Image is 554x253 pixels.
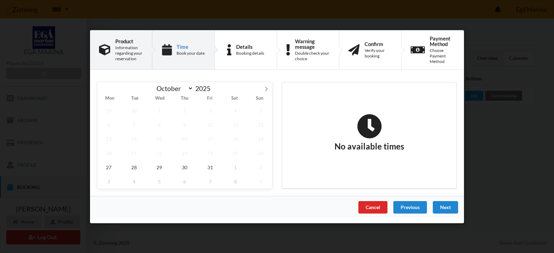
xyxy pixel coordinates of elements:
div: Time [177,44,205,49]
span: Thu [172,96,197,101]
span: November 9, 2025 [249,174,272,188]
span: October 14, 2025 [123,132,145,146]
div: Booking details [236,51,264,56]
span: October 22, 2025 [148,146,171,160]
span: October 26, 2025 [249,146,272,160]
h2: No available times [334,114,404,152]
span: October 6, 2025 [97,117,120,132]
span: Mon [97,96,122,101]
span: October 10, 2025 [199,117,222,132]
span: Fri [197,96,222,101]
div: Next [433,201,458,213]
span: October 13, 2025 [97,132,120,146]
span: Sun [247,96,272,101]
span: October 2, 2025 [173,103,196,117]
span: October 20, 2025 [97,146,120,160]
div: Details [236,44,264,49]
span: October 24, 2025 [199,146,222,160]
span: November 7, 2025 [199,174,222,188]
span: October 31, 2025 [199,160,222,174]
div: Warning message [295,38,330,49]
span: October 19, 2025 [249,132,272,146]
span: October 9, 2025 [173,117,196,132]
span: October 5, 2025 [249,103,272,117]
span: October 18, 2025 [224,132,247,146]
div: Choose Payment Method [430,48,455,64]
span: October 8, 2025 [148,117,171,132]
span: October 11, 2025 [224,117,247,132]
span: November 2, 2025 [249,160,272,174]
span: October 25, 2025 [224,146,247,160]
span: October 28, 2025 [123,160,145,174]
span: Sat [222,96,247,101]
div: Cancel [358,201,387,213]
span: October 27, 2025 [97,160,120,174]
span: October 21, 2025 [123,146,145,160]
span: November 4, 2025 [123,174,145,188]
input: Year [193,84,216,92]
span: November 3, 2025 [97,174,120,188]
select: Month [153,84,194,93]
span: Tue [122,96,147,101]
div: Double check your choice [295,51,330,62]
span: October 29, 2025 [148,160,171,174]
div: Confirm [365,41,392,46]
div: Verify your booking [365,48,392,59]
span: October 1, 2025 [148,103,171,117]
div: Product [115,38,143,44]
span: November 5, 2025 [148,174,171,188]
span: October 16, 2025 [173,132,196,146]
span: October 17, 2025 [199,132,222,146]
span: October 30, 2025 [173,160,196,174]
span: October 23, 2025 [173,146,196,160]
span: October 7, 2025 [123,117,145,132]
span: October 12, 2025 [249,117,272,132]
span: September 30, 2025 [123,103,145,117]
span: October 4, 2025 [224,103,247,117]
span: October 15, 2025 [148,132,171,146]
span: November 1, 2025 [224,160,247,174]
div: Previous [393,201,427,213]
span: Wed [147,96,172,101]
span: November 8, 2025 [224,174,247,188]
div: Information regarding your reservation [115,45,143,62]
div: Book your date [177,51,205,56]
span: October 3, 2025 [199,103,222,117]
span: September 29, 2025 [97,103,120,117]
div: Payment Method [430,35,455,46]
span: November 6, 2025 [173,174,196,188]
